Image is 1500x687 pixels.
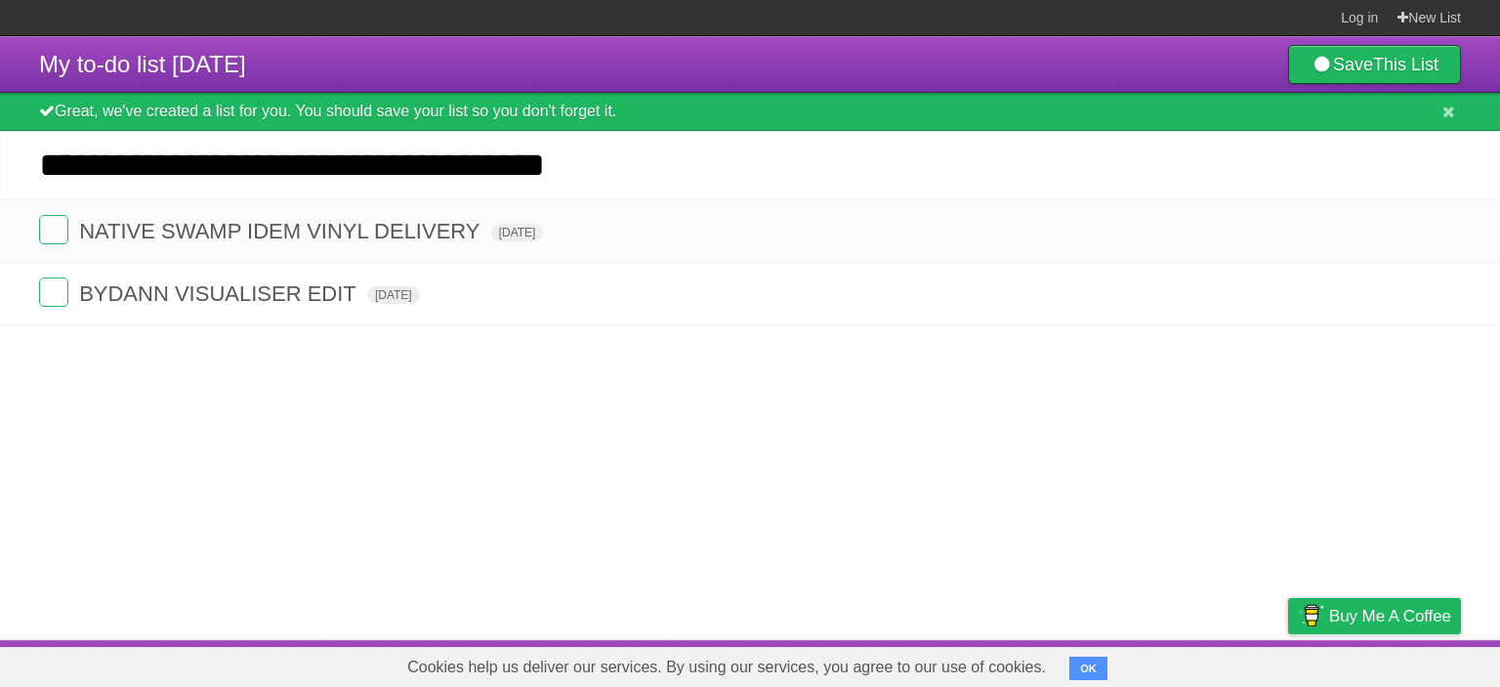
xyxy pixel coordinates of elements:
a: Privacy [1263,645,1313,682]
a: Suggest a feature [1338,645,1461,682]
a: SaveThis List [1288,45,1461,84]
label: Done [39,215,68,244]
span: Buy me a coffee [1329,599,1451,633]
span: [DATE] [491,224,544,241]
img: Buy me a coffee [1298,599,1324,632]
a: Buy me a coffee [1288,598,1461,634]
a: Terms [1196,645,1239,682]
a: About [1028,645,1069,682]
a: Developers [1093,645,1172,682]
span: BYDANN VISUALISER EDIT [79,281,361,306]
button: OK [1069,657,1107,680]
span: [DATE] [367,286,420,304]
label: Done [39,278,68,307]
span: NATIVE SWAMP IDEM VINYL DELIVERY [79,219,484,243]
b: This List [1373,55,1438,74]
span: My to-do list [DATE] [39,51,246,77]
span: Cookies help us deliver our services. By using our services, you agree to our use of cookies. [388,648,1065,687]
